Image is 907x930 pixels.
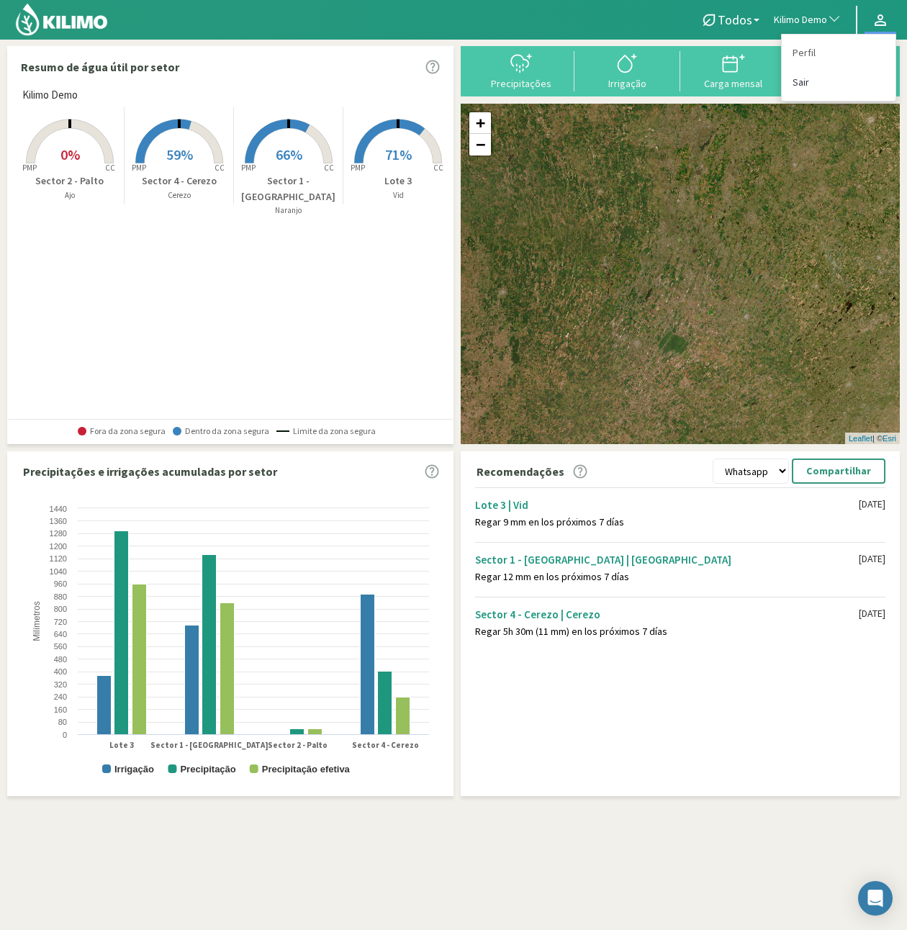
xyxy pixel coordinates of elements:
p: Naranjo [234,204,343,217]
text: Sector 1 - [GEOGRAPHIC_DATA] [150,740,269,751]
button: Precipitações [468,51,574,89]
div: [DATE] [859,608,885,620]
text: Precipitação efetiva [262,764,351,775]
div: | © [845,433,900,445]
div: Open Intercom Messenger [858,881,893,916]
p: Precipitações e irrigações acumuladas por setor [23,463,277,480]
span: 0% [60,145,80,163]
button: Irrigação [574,51,681,89]
span: 71% [385,145,412,163]
tspan: CC [215,163,225,173]
div: [DATE] [859,498,885,510]
a: Sair [782,68,895,97]
text: 1280 [50,529,67,538]
p: Vid [343,189,453,202]
p: Ajo [15,189,124,202]
text: 880 [54,592,67,601]
button: Kilimo Demo [767,4,849,36]
text: 80 [58,718,67,726]
text: Irrigação [114,764,154,775]
text: Milímetros [32,602,42,641]
div: Carga mensal [685,78,782,89]
div: [DATE] [859,553,885,565]
text: 800 [54,605,67,613]
span: Limite da zona segura [276,426,376,436]
tspan: CC [105,163,115,173]
text: 240 [54,692,67,701]
text: 560 [54,642,67,651]
text: 1200 [50,542,67,551]
text: 960 [54,579,67,588]
a: Zoom out [469,134,491,155]
tspan: PMP [351,163,365,173]
p: Cerezo [125,189,233,202]
text: 160 [54,705,67,714]
span: 66% [276,145,302,163]
a: Esri [883,434,896,443]
p: Sector 1 - [GEOGRAPHIC_DATA] [234,173,343,204]
button: Carga mensal [680,51,787,89]
tspan: CC [324,163,334,173]
p: Compartilhar [806,463,871,479]
div: Regar 9 mm en los próximos 7 días [475,516,859,528]
span: Kilimo Demo [774,13,827,27]
p: Recomendações [477,463,564,480]
text: 480 [54,655,67,664]
p: Sector 2 - Palto [15,173,124,189]
text: 1440 [50,505,67,513]
tspan: PMP [131,163,145,173]
a: Leaflet [849,434,872,443]
p: Lote 3 [343,173,453,189]
span: 59% [166,145,193,163]
tspan: PMP [22,163,36,173]
a: Perfil [782,38,895,68]
span: Dentro da zona segura [173,426,269,436]
text: Sector 2 - Palto [268,740,328,750]
text: 400 [54,667,67,676]
div: Regar 12 mm en los próximos 7 días [475,571,859,583]
p: Sector 4 - Cerezo [125,173,233,189]
text: 1360 [50,517,67,525]
p: Resumo de água útil por setor [21,58,179,76]
div: Sector 4 - Cerezo | Cerezo [475,608,859,621]
div: Lote 3 | Vid [475,498,859,512]
div: Sector 1 - [GEOGRAPHIC_DATA] | [GEOGRAPHIC_DATA] [475,553,859,566]
span: Kilimo Demo [22,87,78,104]
text: 720 [54,618,67,626]
tspan: PMP [240,163,255,173]
img: Kilimo [14,2,109,37]
button: Compartilhar [792,459,885,484]
div: Regar 5h 30m (11 mm) en los próximos 7 días [475,626,859,638]
div: Precipitações [472,78,570,89]
text: 1040 [50,567,67,576]
text: 640 [54,630,67,638]
text: 0 [63,731,67,739]
text: Precipitação [180,764,235,775]
text: 320 [54,680,67,689]
span: Todos [718,12,752,27]
span: Fora da zona segura [78,426,166,436]
a: Zoom in [469,112,491,134]
text: Lote 3 [109,740,134,750]
text: 1120 [50,554,67,563]
text: Sector 4 - Cerezo [352,740,419,750]
tspan: CC [433,163,443,173]
div: Irrigação [579,78,677,89]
